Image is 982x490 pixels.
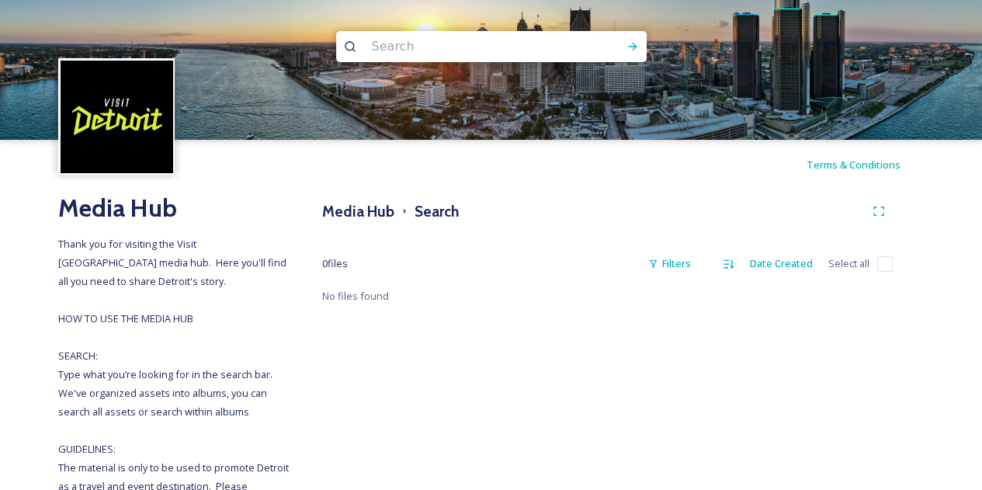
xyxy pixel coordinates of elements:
span: Select all [828,256,869,271]
div: Filters [640,248,699,279]
span: 0 file s [322,256,348,271]
span: No files found [322,289,389,303]
span: Terms & Conditions [807,158,900,172]
input: Search [364,30,577,64]
h2: Media Hub [58,189,291,227]
a: Terms & Conditions [807,155,924,174]
h3: Media Hub [322,200,394,223]
h3: Search [415,200,459,223]
img: VISIT%20DETROIT%20LOGO%20-%20BLACK%20BACKGROUND.png [61,61,173,173]
div: Date Created [742,248,821,279]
